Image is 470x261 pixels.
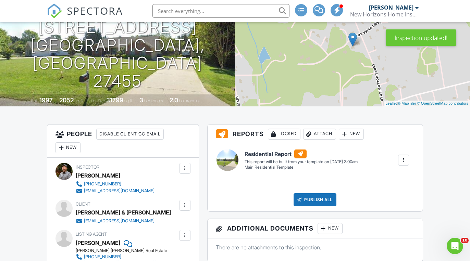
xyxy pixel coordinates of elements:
div: [PERSON_NAME] [76,170,120,181]
div: | [384,101,470,106]
a: © OpenStreetMap contributors [417,101,468,105]
span: Client [76,201,90,207]
div: Publish All [294,193,336,206]
h6: Residential Report [245,149,358,158]
div: Attach [303,129,336,140]
div: New [339,129,364,140]
h1: [STREET_ADDRESS] [GEOGRAPHIC_DATA], [GEOGRAPHIC_DATA] 27455 [11,18,224,90]
span: Lot Size [91,98,105,103]
a: Leaflet [385,101,397,105]
a: [EMAIL_ADDRESS][DOMAIN_NAME] [76,218,165,224]
img: The Best Home Inspection Software - Spectora [47,3,62,18]
div: New [318,223,343,234]
a: [PERSON_NAME] [76,238,120,248]
div: 31799 [106,96,123,104]
h3: Reports [208,125,423,144]
div: New Horizons Home Inspections [350,11,419,18]
a: © MapTiler [398,101,416,105]
a: [PHONE_NUMBER] [76,253,177,260]
a: SPECTORA [47,9,123,24]
iframe: Intercom live chat [447,238,463,254]
span: Inspector [76,165,99,170]
div: 2.0 [170,96,178,104]
div: Main Residential Template [245,165,358,170]
div: Locked [268,129,300,140]
div: [PHONE_NUMBER] [84,254,121,260]
div: Inspection updated! [386,29,456,46]
a: [EMAIL_ADDRESS][DOMAIN_NAME] [76,187,154,194]
div: This report will be built from your template on [DATE] 3:00am [245,159,358,165]
div: 2052 [59,96,74,104]
span: Built [31,98,38,103]
div: Disable Client CC Email [96,129,164,140]
div: [PERSON_NAME] [PERSON_NAME] Real Estate [76,248,183,253]
div: 1997 [39,96,53,104]
div: [PERSON_NAME] [369,4,413,11]
div: [PERSON_NAME] & [PERSON_NAME] [76,207,171,218]
div: New [55,142,81,153]
h3: Additional Documents [208,219,423,238]
span: SPECTORA [67,3,123,18]
span: bathrooms [179,98,199,103]
h3: People [47,125,198,158]
div: [EMAIL_ADDRESS][DOMAIN_NAME] [84,188,154,194]
a: [PHONE_NUMBER] [76,181,154,187]
div: 3 [139,96,143,104]
div: [EMAIL_ADDRESS][DOMAIN_NAME] [84,218,154,224]
span: sq. ft. [75,98,84,103]
span: sq.ft. [124,98,133,103]
p: There are no attachments to this inspection. [216,244,415,251]
span: 10 [461,238,469,243]
div: [PHONE_NUMBER] [84,181,121,187]
input: Search everything... [152,4,289,18]
span: bedrooms [144,98,163,103]
span: Listing Agent [76,232,107,237]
